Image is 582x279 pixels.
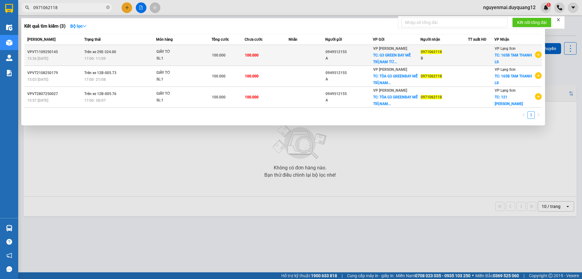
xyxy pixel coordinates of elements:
span: 100.000 [245,53,259,57]
span: [PERSON_NAME] [27,37,55,42]
span: search [25,5,29,10]
span: VP [PERSON_NAME] [373,46,407,51]
span: Trên xe 12B-005.76 [84,92,116,96]
span: Kết nối tổng đài [517,19,547,26]
span: plus-circle [535,93,542,100]
div: SL: 1 [156,97,202,104]
span: TC: TÒA G3 GREENBAY MỄ TRÌ,NAM... [373,74,418,85]
span: VP Lạng Sơn [495,46,516,51]
div: A [326,55,373,62]
li: Previous Page [520,111,527,119]
span: Món hàng [156,37,173,42]
span: down [82,24,87,28]
div: GIẤY TỜ [156,49,202,55]
span: notification [6,253,12,258]
span: 17:00 - 28/07 [84,98,106,103]
span: message [6,266,12,272]
div: A [326,76,373,83]
span: 0971062118 [421,74,442,78]
span: 100.000 [212,53,226,57]
div: VPVT1109250145 [27,49,82,55]
span: 100.000 [212,74,226,78]
div: SL: 1 [156,76,202,83]
span: TT xuất HĐ [468,37,487,42]
img: warehouse-icon [6,225,12,231]
span: Tổng cước [212,37,229,42]
span: Trạng thái [84,37,101,42]
span: 0971062118 [421,50,442,54]
input: Nhập số tổng đài [401,18,507,27]
div: B [421,55,468,62]
img: solution-icon [6,70,12,76]
li: 1 [527,111,535,119]
button: left [520,111,527,119]
span: 15:36 [DATE] [27,56,48,61]
span: Chưa cước [245,37,263,42]
div: VPVT2108250179 [27,70,82,76]
span: Trên xe 29E-324.00 [84,50,116,54]
div: GIẤY TỜ [156,90,202,97]
span: left [522,113,526,117]
div: 0949512155 [326,91,373,97]
span: 15:57 [DATE] [27,98,48,103]
span: close [556,18,560,22]
img: logo-vxr [5,4,13,13]
div: SL: 1 [156,55,202,62]
div: VPVT2807250027 [27,91,82,97]
img: warehouse-icon [6,39,12,46]
span: plus-circle [535,72,542,79]
span: VP [PERSON_NAME] [373,67,407,72]
span: question-circle [6,239,12,245]
span: close-circle [106,5,110,11]
span: Nhãn [289,37,297,42]
span: VP Gửi [373,37,384,42]
span: VP Lạng Sơn [495,67,516,72]
div: 0949512155 [326,49,373,55]
span: VP [PERSON_NAME] [373,88,407,93]
span: VP Nhận [494,37,509,42]
div: A [326,97,373,104]
h3: Kết quả tìm kiếm ( 3 ) [24,23,65,29]
li: Next Page [535,111,542,119]
input: Tìm tên, số ĐT hoặc mã đơn [33,4,105,11]
span: TC: 165B TAM THANH LS [495,53,532,64]
a: 1 [528,112,534,118]
img: warehouse-icon [6,24,12,31]
span: 100.000 [245,95,259,99]
span: TC: 165B TAM THANH LS [495,74,532,85]
span: 100.000 [212,95,226,99]
span: 0971062118 [421,95,442,99]
span: 15:03 [DATE] [27,77,48,82]
span: 100.000 [245,74,259,78]
button: Bộ lọcdown [65,21,92,31]
div: GIẤY TỜ [156,70,202,76]
span: TC: 121 [PERSON_NAME] [495,95,523,106]
span: TC: G3 GREEN BAY MỄ TRÌ,NAM TỪ... [373,53,411,64]
span: plus-circle [535,51,542,58]
div: 0949512155 [326,70,373,76]
span: 17:00 - 11/09 [84,56,106,61]
span: Trên xe 12B-005.73 [84,71,116,75]
strong: Bộ lọc [70,24,87,29]
span: 17:00 - 21/08 [84,77,106,82]
button: Kết nối tổng đài [512,18,551,27]
span: right [537,113,540,117]
span: VP Lạng Sơn [495,88,516,93]
span: Người nhận [420,37,440,42]
span: Người gửi [325,37,342,42]
button: right [535,111,542,119]
span: close-circle [106,5,110,9]
img: warehouse-icon [6,55,12,61]
span: TC: TÒA G3 GREENBAY MỄ TRÌ,NAM... [373,95,418,106]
